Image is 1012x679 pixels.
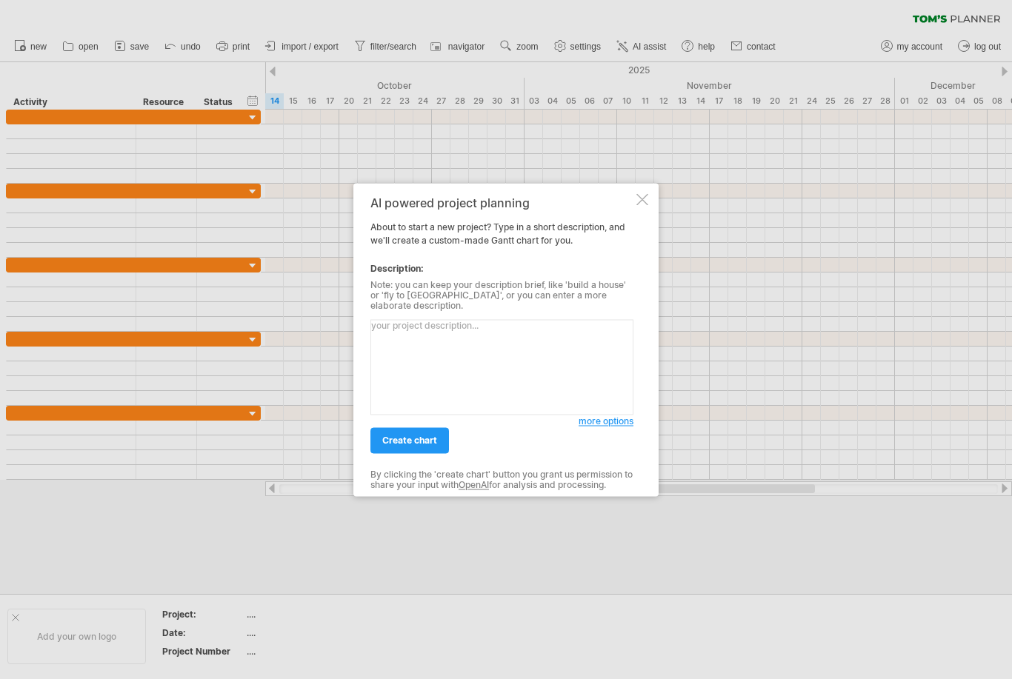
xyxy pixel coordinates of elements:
[382,435,437,446] span: create chart
[579,415,633,427] span: more options
[370,469,633,491] div: By clicking the 'create chart' button you grant us permission to share your input with for analys...
[370,262,633,275] div: Description:
[370,427,449,453] a: create chart
[370,196,633,483] div: About to start a new project? Type in a short description, and we'll create a custom-made Gantt c...
[459,480,489,491] a: OpenAI
[370,280,633,312] div: Note: you can keep your description brief, like 'build a house' or 'fly to [GEOGRAPHIC_DATA]', or...
[370,196,633,210] div: AI powered project planning
[579,415,633,428] a: more options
